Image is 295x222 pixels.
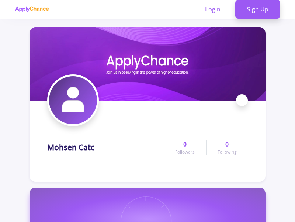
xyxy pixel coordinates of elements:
a: 0Followers [164,140,206,155]
span: Following [218,149,237,155]
img: Mohsen Catccover image [29,27,265,101]
span: 0 [225,140,229,149]
span: Followers [175,149,195,155]
span: 0 [183,140,187,149]
img: Mohsen Catcavatar [49,76,97,124]
img: applychance logo text only [15,6,49,12]
h1: Mohsen Catc [47,143,94,152]
a: 0Following [206,140,248,155]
